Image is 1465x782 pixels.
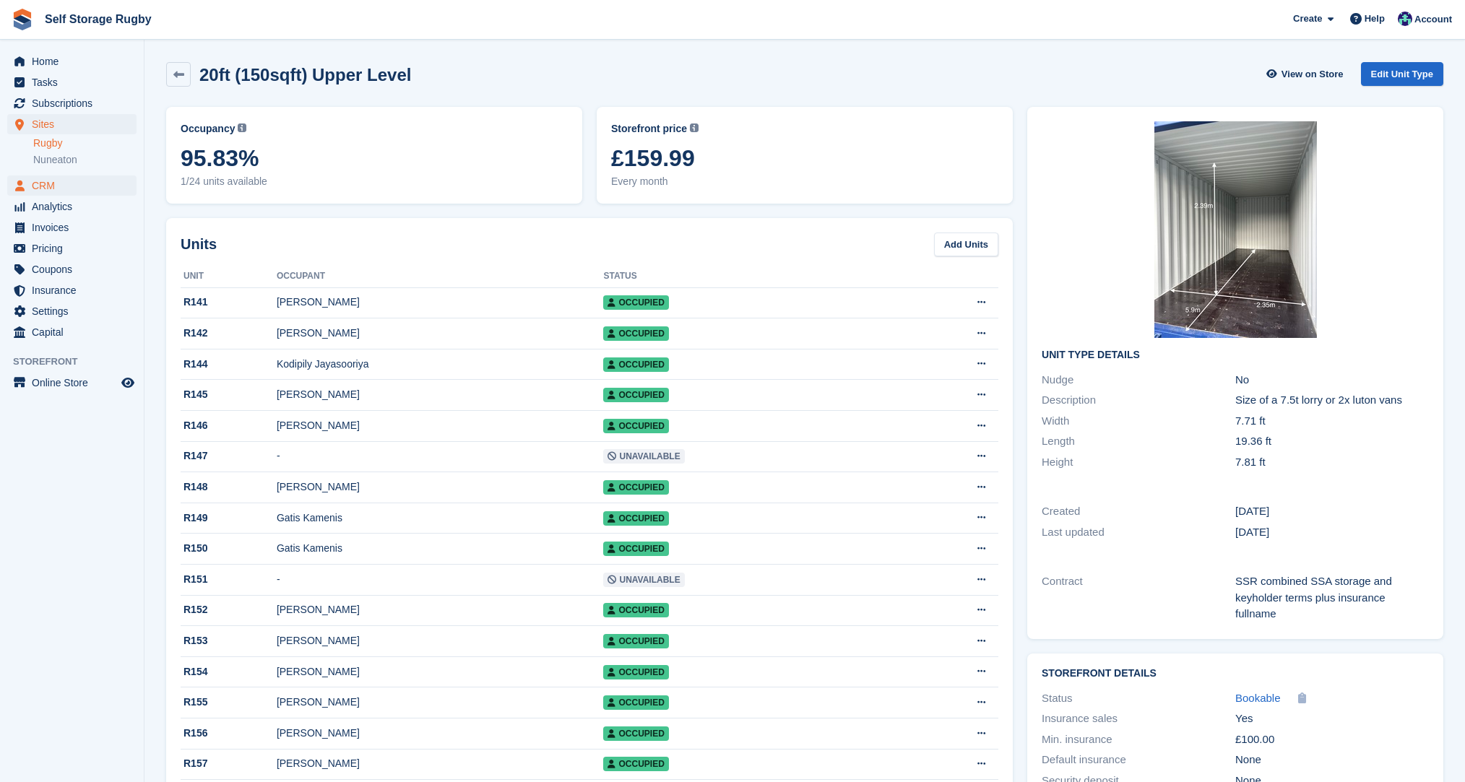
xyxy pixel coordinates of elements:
div: R145 [181,387,277,402]
span: Unavailable [603,573,684,587]
a: menu [7,217,137,238]
div: [PERSON_NAME] [277,664,604,679]
span: Coupons [32,259,118,279]
a: menu [7,175,137,196]
a: menu [7,51,137,71]
div: Yes [1235,711,1429,727]
span: CRM [32,175,118,196]
a: menu [7,72,137,92]
span: 1/24 units available [181,174,568,189]
a: Rugby [33,136,137,150]
a: menu [7,238,137,259]
a: menu [7,280,137,300]
div: Size of a 7.5t lorry or 2x luton vans [1235,392,1429,409]
div: [DATE] [1235,503,1429,520]
span: Occupied [603,695,668,710]
span: Occupied [603,326,668,341]
span: Occupied [603,634,668,648]
a: Preview store [119,374,137,391]
a: Self Storage Rugby [39,7,157,31]
span: Occupied [603,511,668,526]
div: R157 [181,756,277,771]
div: Default insurance [1042,752,1235,768]
h2: Units [181,233,217,255]
span: Online Store [32,373,118,393]
div: Status [1042,690,1235,707]
div: [PERSON_NAME] [277,418,604,433]
span: Create [1293,12,1322,26]
div: [PERSON_NAME] [277,295,604,310]
th: Unit [181,265,277,288]
span: Unavailable [603,449,684,464]
span: Occupied [603,388,668,402]
span: Analytics [32,196,118,217]
div: Min. insurance [1042,731,1235,748]
div: Length [1042,433,1235,450]
div: Contract [1042,573,1235,622]
span: Occupied [603,542,668,556]
a: Bookable [1235,690,1281,707]
div: Height [1042,454,1235,471]
span: Sites [32,114,118,134]
a: menu [7,322,137,342]
a: menu [7,259,137,279]
span: Occupied [603,603,668,617]
div: [PERSON_NAME] [277,756,604,771]
span: Help [1365,12,1385,26]
div: Last updated [1042,524,1235,541]
div: No [1235,372,1429,388]
span: £159.99 [611,145,998,171]
h2: Unit Type details [1042,349,1429,361]
h2: 20ft (150sqft) Upper Level [199,65,411,84]
div: Description [1042,392,1235,409]
div: [PERSON_NAME] [277,633,604,648]
div: [PERSON_NAME] [277,387,604,402]
span: Occupied [603,665,668,679]
div: R152 [181,602,277,617]
span: Home [32,51,118,71]
div: Insurance sales [1042,711,1235,727]
span: Storefront [13,355,144,369]
div: R141 [181,295,277,310]
a: menu [7,373,137,393]
div: £100.00 [1235,731,1429,748]
a: Edit Unit Type [1361,62,1443,86]
div: R149 [181,511,277,526]
div: R154 [181,664,277,679]
th: Occupant [277,265,604,288]
td: - [277,441,604,472]
div: Width [1042,413,1235,430]
span: Occupied [603,295,668,310]
div: R155 [181,695,277,710]
span: Occupied [603,419,668,433]
span: Occupied [603,757,668,771]
span: 95.83% [181,145,568,171]
a: menu [7,93,137,113]
a: menu [7,196,137,217]
div: R150 [181,541,277,556]
span: View on Store [1282,67,1344,82]
span: Every month [611,174,998,189]
img: icon-info-grey-7440780725fd019a000dd9b08b2336e03edf1995a4989e88bcd33f0948082b44.svg [238,123,246,132]
span: Account [1414,12,1452,27]
a: Add Units [934,233,998,256]
span: Bookable [1235,692,1281,704]
div: SSR combined SSA storage and keyholder terms plus insurance fullname [1235,573,1429,622]
div: 7.81 ft [1235,454,1429,471]
span: Pricing [32,238,118,259]
span: Occupied [603,480,668,495]
div: [PERSON_NAME] [277,326,604,341]
div: R144 [181,357,277,372]
div: Gatis Kamenis [277,541,604,556]
img: IMG_1272.jpeg [1154,121,1317,338]
div: [PERSON_NAME] [277,726,604,741]
span: Storefront price [611,121,687,136]
div: R153 [181,633,277,648]
div: R142 [181,326,277,341]
div: Gatis Kamenis [277,511,604,526]
span: Occupancy [181,121,235,136]
div: [PERSON_NAME] [277,479,604,495]
div: R146 [181,418,277,433]
a: Nuneaton [33,153,137,167]
span: Capital [32,322,118,342]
